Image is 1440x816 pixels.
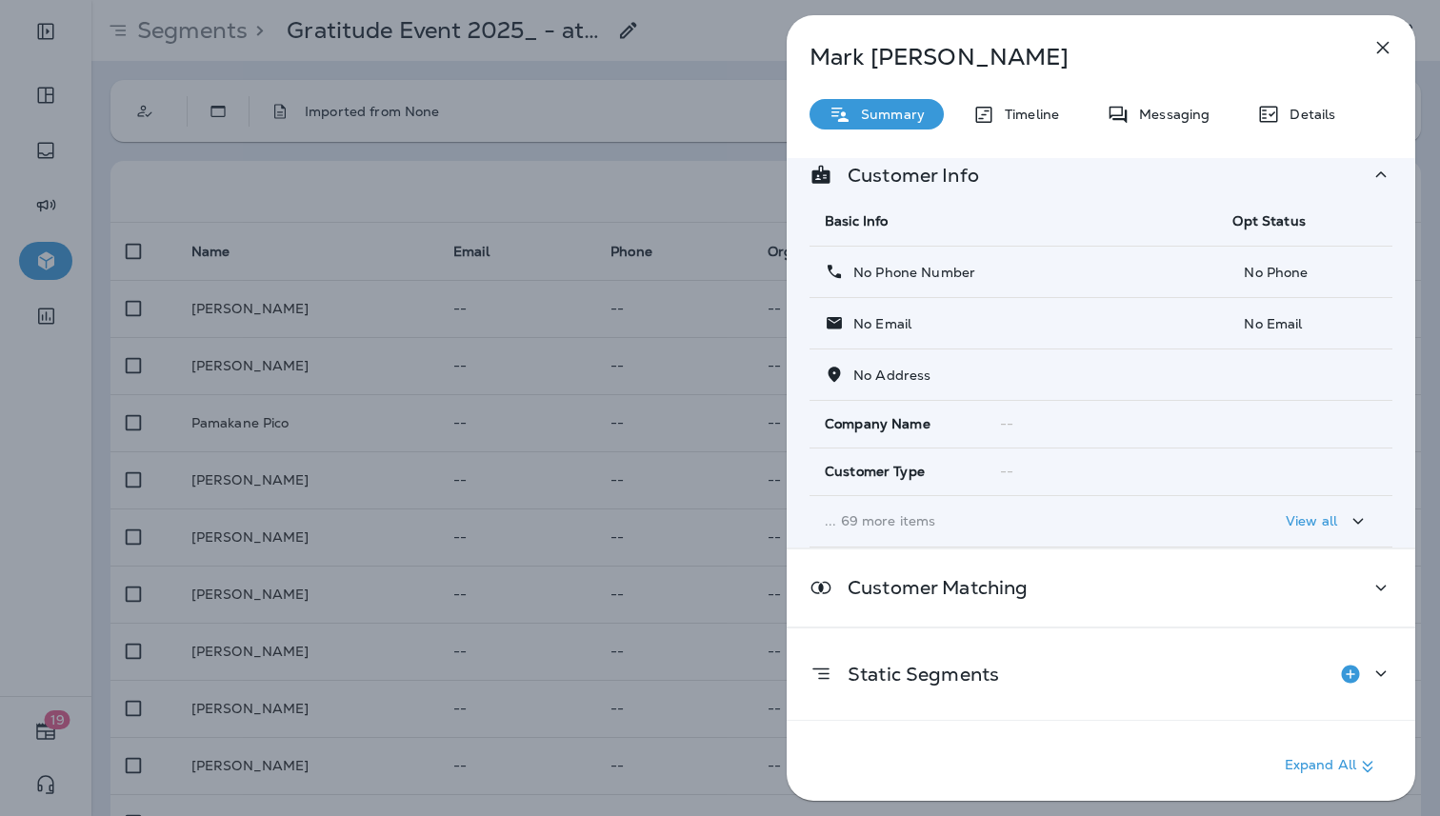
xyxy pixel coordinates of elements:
p: Details [1280,107,1335,122]
span: Opt Status [1232,212,1305,229]
p: No Phone Number [844,265,975,280]
p: View all [1286,513,1337,528]
button: Add to Static Segment [1331,655,1370,693]
p: ... 69 more items [825,513,1202,528]
p: Expand All [1285,755,1379,778]
p: No Email [844,316,911,331]
p: Summary [851,107,925,122]
p: Timeline [995,107,1059,122]
span: Basic Info [825,212,888,229]
p: Mark [PERSON_NAME] [810,44,1330,70]
span: Customer Type [825,464,925,480]
p: Customer Info [832,168,979,183]
button: View all [1278,504,1377,539]
span: Company Name [825,416,930,432]
p: No Phone [1232,265,1377,280]
p: No Email [1232,316,1377,331]
p: Static Segments [832,667,999,682]
p: Customer Matching [832,580,1028,595]
p: Messaging [1130,107,1210,122]
span: -- [1000,415,1013,432]
span: -- [1000,463,1013,480]
button: Expand All [1277,749,1387,784]
p: No Address [844,368,930,383]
